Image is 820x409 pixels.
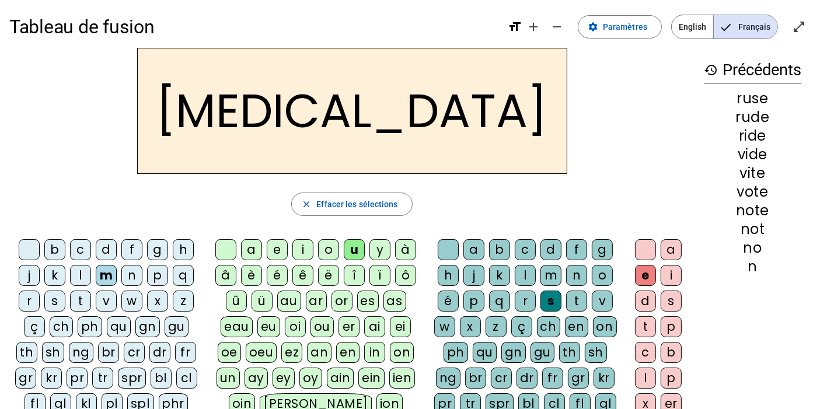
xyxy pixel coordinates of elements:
[344,239,365,260] div: u
[661,368,682,389] div: p
[292,239,313,260] div: i
[540,265,561,286] div: m
[792,20,806,34] mat-icon: open_in_full
[390,342,414,363] div: on
[137,48,567,174] h2: [MEDICAL_DATA]
[489,265,510,286] div: k
[44,291,65,312] div: s
[463,265,484,286] div: j
[540,239,561,260] div: d
[537,316,560,337] div: ch
[526,20,540,34] mat-icon: add
[15,368,36,389] div: gr
[241,239,262,260] div: a
[566,239,587,260] div: f
[327,368,354,389] div: ain
[70,265,91,286] div: l
[175,342,196,363] div: fr
[215,265,236,286] div: â
[661,265,682,286] div: i
[635,342,656,363] div: c
[704,57,801,83] h3: Précédents
[67,368,88,389] div: pr
[42,342,64,363] div: sh
[635,368,656,389] div: l
[318,265,339,286] div: ë
[550,20,564,34] mat-icon: remove
[714,15,777,39] span: Français
[486,316,507,337] div: z
[704,92,801,106] div: ruse
[635,291,656,312] div: d
[515,265,536,286] div: l
[310,316,334,337] div: ou
[364,316,385,337] div: ai
[281,342,302,363] div: ez
[661,342,682,363] div: b
[704,129,801,143] div: ride
[147,291,168,312] div: x
[704,260,801,274] div: n
[383,291,406,312] div: as
[592,291,613,312] div: v
[704,63,718,77] mat-icon: history
[173,239,194,260] div: h
[267,265,288,286] div: é
[147,239,168,260] div: g
[121,291,142,312] div: w
[592,239,613,260] div: g
[19,291,40,312] div: r
[301,199,312,209] mat-icon: close
[661,316,682,337] div: p
[176,368,197,389] div: cl
[438,265,459,286] div: h
[292,265,313,286] div: ê
[463,239,484,260] div: a
[444,342,468,363] div: ph
[704,185,801,199] div: vote
[672,15,713,39] span: English
[246,342,277,363] div: oeu
[585,342,607,363] div: sh
[635,265,656,286] div: e
[460,316,481,337] div: x
[390,316,411,337] div: ei
[121,265,142,286] div: n
[173,265,194,286] div: q
[118,368,146,389] div: spr
[704,148,801,162] div: vide
[603,20,647,34] span: Paramètres
[588,22,598,32] mat-icon: settings
[369,265,390,286] div: ï
[545,15,568,39] button: Diminuer la taille de la police
[96,291,117,312] div: v
[218,342,241,363] div: oe
[147,265,168,286] div: p
[339,316,360,337] div: er
[285,316,306,337] div: oi
[307,342,332,363] div: an
[291,193,412,216] button: Effacer les sélections
[16,342,37,363] div: th
[463,291,484,312] div: p
[221,316,253,337] div: eau
[273,368,295,389] div: ey
[395,265,416,286] div: ô
[389,368,416,389] div: ien
[704,222,801,236] div: not
[578,15,662,39] button: Paramètres
[306,291,327,312] div: ar
[704,110,801,124] div: rude
[24,316,45,337] div: ç
[508,20,522,34] mat-icon: format_size
[515,291,536,312] div: r
[151,368,172,389] div: bl
[438,291,459,312] div: é
[96,265,117,286] div: m
[98,342,119,363] div: br
[50,316,73,337] div: ch
[542,368,563,389] div: fr
[566,265,587,286] div: n
[41,368,62,389] div: kr
[226,291,247,312] div: û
